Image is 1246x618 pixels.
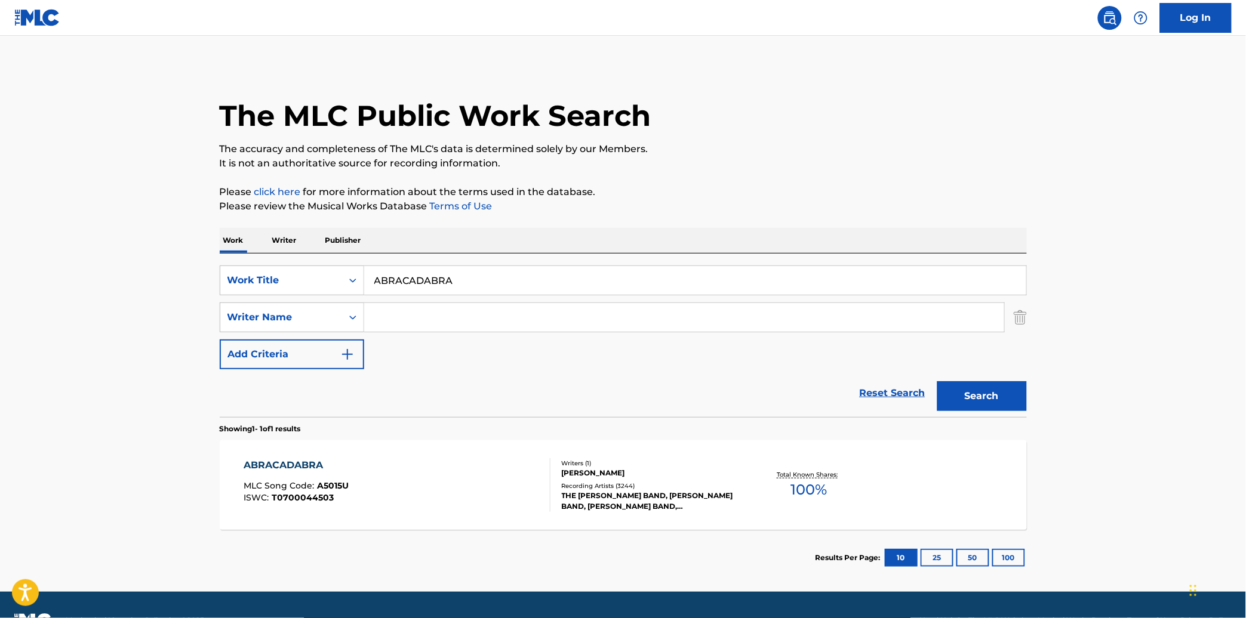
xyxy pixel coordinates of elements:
[921,549,953,567] button: 25
[220,156,1027,171] p: It is not an authoritative source for recording information.
[227,273,335,288] div: Work Title
[1014,302,1027,332] img: Delete Criterion
[1098,6,1122,30] a: Public Search
[562,459,742,468] div: Writers ( 1 )
[272,492,334,503] span: T0700044503
[1160,3,1232,33] a: Log In
[340,347,355,361] img: 9d2ae6d4665cec9f34b9.svg
[1190,573,1197,608] div: Drag
[220,98,651,134] h1: The MLC Public Work Search
[254,186,301,197] a: click here
[220,424,301,434] p: Showing 1 - 1 of 1 results
[816,552,884,563] p: Results Per Page:
[244,480,317,491] span: MLC Song Code :
[885,549,918,567] button: 10
[227,310,335,325] div: Writer Name
[220,199,1027,214] p: Please review the Musical Works Database
[14,9,60,26] img: MLC Logo
[937,381,1027,411] button: Search
[427,200,493,212] a: Terms of Use
[244,492,272,503] span: ISWC :
[1134,11,1148,25] img: help
[956,549,989,567] button: 50
[562,468,742,478] div: [PERSON_NAME]
[791,479,827,500] span: 100 %
[317,480,349,491] span: A5015U
[854,380,931,406] a: Reset Search
[269,228,300,253] p: Writer
[220,228,247,253] p: Work
[1103,11,1117,25] img: search
[220,265,1027,417] form: Search Form
[220,440,1027,530] a: ABRACADABRAMLC Song Code:A5015UISWC:T0700044503Writers (1)[PERSON_NAME]Recording Artists (3244)TH...
[220,185,1027,199] p: Please for more information about the terms used in the database.
[220,339,364,369] button: Add Criteria
[992,549,1025,567] button: 100
[777,470,841,479] p: Total Known Shares:
[562,490,742,512] div: THE [PERSON_NAME] BAND, [PERSON_NAME] BAND, [PERSON_NAME] BAND, [PERSON_NAME] BAND, [PERSON_NAME]...
[1129,6,1153,30] div: Help
[562,481,742,490] div: Recording Artists ( 3244 )
[244,458,349,472] div: ABRACADABRA
[1186,561,1246,618] iframe: Chat Widget
[322,228,365,253] p: Publisher
[220,142,1027,156] p: The accuracy and completeness of The MLC's data is determined solely by our Members.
